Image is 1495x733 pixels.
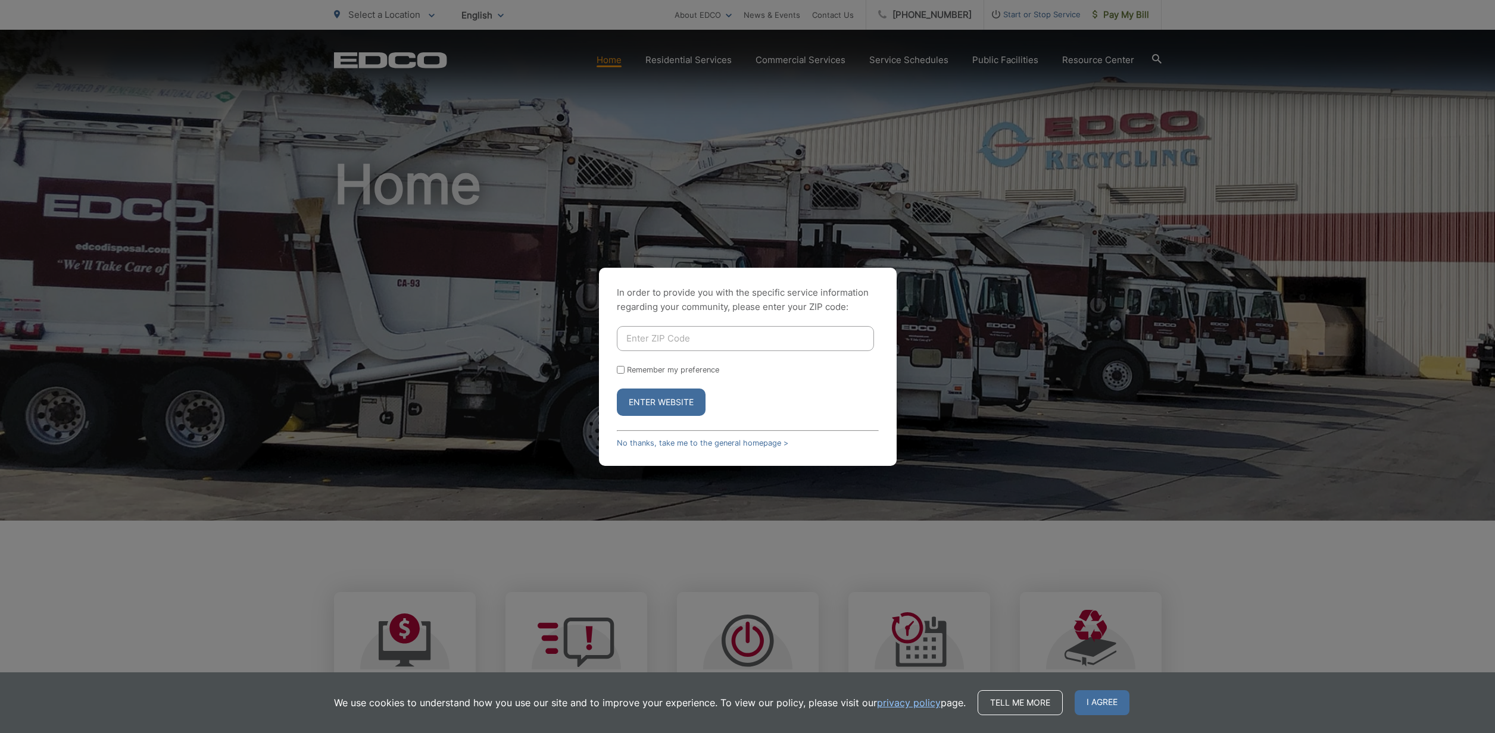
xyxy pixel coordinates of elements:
[617,326,874,351] input: Enter ZIP Code
[627,365,719,374] label: Remember my preference
[978,690,1063,715] a: Tell me more
[877,696,941,710] a: privacy policy
[617,286,879,314] p: In order to provide you with the specific service information regarding your community, please en...
[617,389,706,416] button: Enter Website
[334,696,966,710] p: We use cookies to understand how you use our site and to improve your experience. To view our pol...
[1075,690,1129,715] span: I agree
[617,438,788,447] a: No thanks, take me to the general homepage >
